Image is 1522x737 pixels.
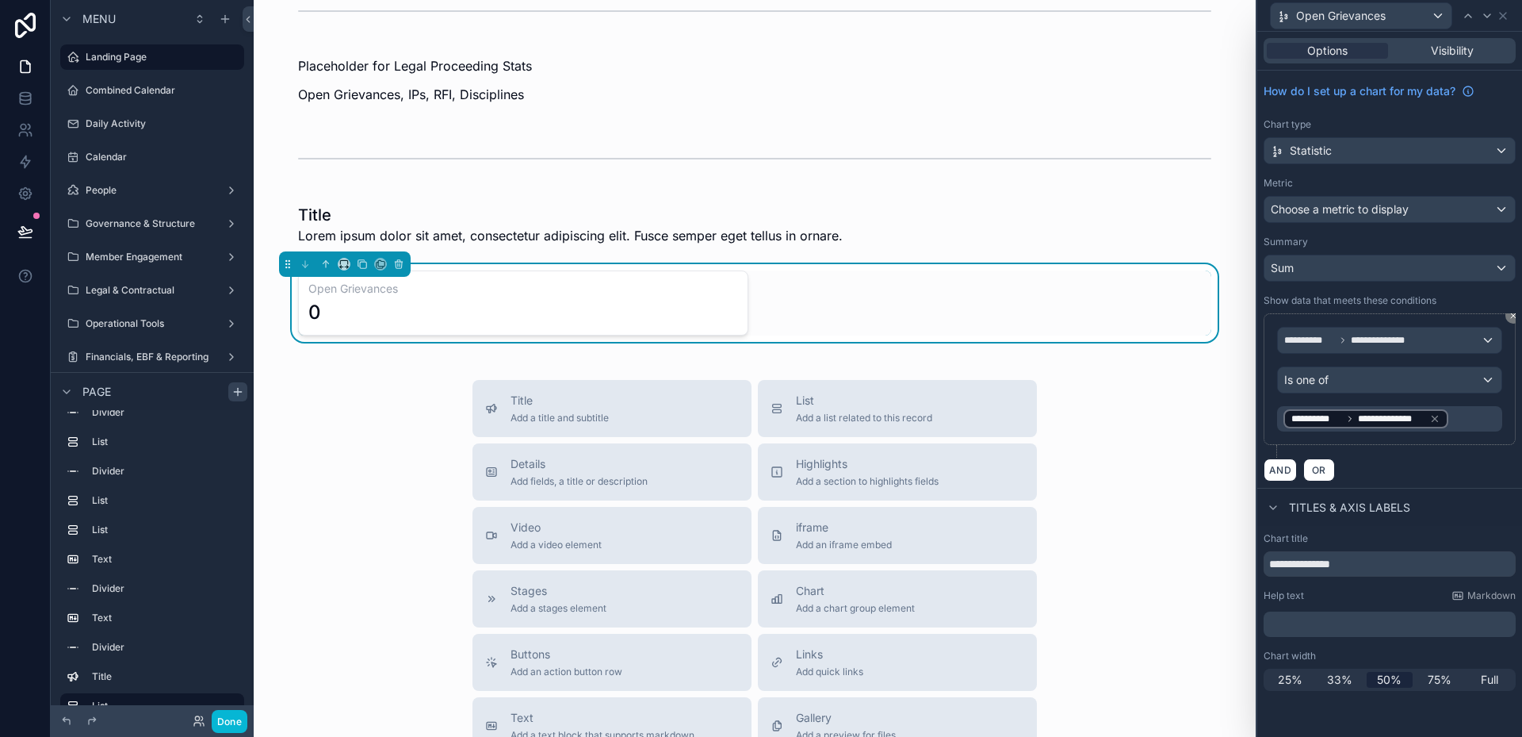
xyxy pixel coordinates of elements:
span: 50% [1377,672,1402,688]
a: Legal & Contractual [60,278,244,303]
span: Chart [796,583,915,599]
a: Calendar [60,144,244,170]
label: Operational Tools [86,317,219,330]
button: Is one of [1277,367,1502,393]
span: Add a title and subtitle [511,412,609,424]
span: 75% [1428,672,1451,688]
span: Add a section to highlights fields [796,475,939,488]
a: Operational Tools [60,311,244,336]
a: Combined Calendar [60,78,244,103]
button: LinksAdd quick links [758,634,1037,691]
span: Menu [82,11,116,27]
a: Governance & Structure [60,211,244,236]
label: List [92,494,238,507]
span: Statistic [1290,143,1332,159]
label: Divider [92,406,238,419]
label: List [92,436,238,448]
span: List [796,393,932,409]
label: Text [92,553,238,566]
label: Chart title [1264,532,1308,545]
span: Add an iframe embed [796,539,892,551]
a: People [60,178,244,203]
a: How do I set up a chart for my data? [1264,83,1474,99]
label: Combined Calendar [86,84,241,97]
span: Add quick links [796,666,863,678]
button: Statistic [1264,137,1516,164]
button: Open Grievances [1270,2,1452,29]
label: Help text [1264,589,1304,602]
button: Sum [1264,255,1516,282]
span: Options [1307,43,1348,59]
span: Text [511,710,694,726]
label: Chart width [1264,650,1316,662]
label: Calendar [86,151,241,163]
label: Governance & Structure [86,217,219,230]
a: Markdown [1451,589,1516,602]
span: Buttons [511,647,622,662]
span: Add a stages element [511,602,606,615]
label: People [86,184,219,197]
a: Daily Activity [60,111,244,136]
label: List [92,700,231,712]
label: List [92,524,238,536]
span: Visibility [1431,43,1474,59]
span: Stages [511,583,606,599]
label: Title [92,670,238,683]
button: OR [1303,459,1335,482]
label: Divider [92,641,238,654]
span: Details [511,456,648,472]
a: Member Engagement [60,244,244,270]
button: StagesAdd a stages element [472,570,751,628]
button: HighlightsAdd a section to highlights fields [758,443,1037,501]
button: iframeAdd an iframe embed [758,507,1037,564]
h3: Open Grievances [308,281,738,297]
span: Title [511,393,609,409]
span: Add an action button row [511,666,622,678]
span: Video [511,520,602,535]
span: Markdown [1467,589,1516,602]
label: Divider [92,582,238,595]
label: Text [92,612,238,624]
label: Daily Activity [86,117,241,130]
span: Add fields, a title or description [511,475,648,488]
label: Metric [1264,177,1293,190]
button: Done [212,710,247,733]
button: DetailsAdd fields, a title or description [472,443,751,501]
button: ChartAdd a chart group element [758,570,1037,628]
button: ListAdd a list related to this record [758,380,1037,437]
button: VideoAdd a video element [472,507,751,564]
label: Chart type [1264,118,1311,131]
span: Gallery [796,710,896,726]
span: Sum [1271,260,1294,276]
span: Full [1481,672,1498,688]
span: OR [1309,464,1329,476]
span: Links [796,647,863,662]
label: Summary [1264,236,1308,248]
span: Titles & Axis labels [1289,500,1410,516]
button: TitleAdd a title and subtitle [472,380,751,437]
span: How do I set up a chart for my data? [1264,83,1455,99]
span: Page [82,384,111,400]
button: ButtonsAdd an action button row [472,634,751,691]
label: Legal & Contractual [86,284,219,297]
span: 33% [1327,672,1352,688]
a: Financials, EBF & Reporting [60,344,244,370]
div: scrollable content [1264,608,1516,637]
span: 25% [1278,672,1302,688]
span: Add a chart group element [796,602,915,615]
label: Member Engagement [86,251,219,263]
span: Add a video element [511,539,602,551]
label: Landing Page [86,51,235,63]
div: scrollable content [51,410,254,705]
label: Divider [92,465,238,478]
label: Show data that meets these conditions [1264,294,1436,307]
span: Open Grievances [1296,8,1386,24]
span: Add a list related to this record [796,412,932,424]
div: 0 [308,300,321,325]
span: Highlights [796,456,939,472]
span: Is one of [1284,372,1329,388]
label: Financials, EBF & Reporting [86,351,219,363]
span: iframe [796,520,892,535]
button: AND [1264,459,1297,482]
button: Choose a metric to display [1264,196,1516,223]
